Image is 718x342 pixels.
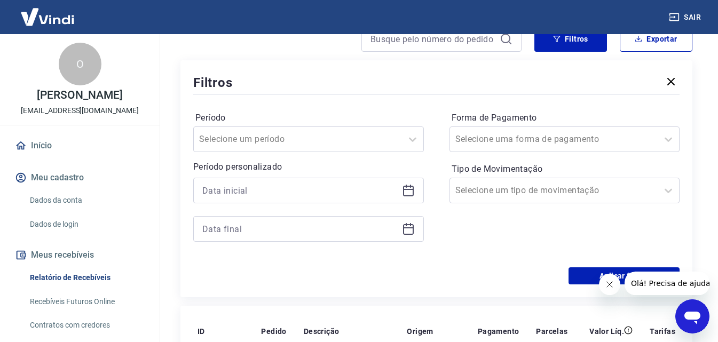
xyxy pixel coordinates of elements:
input: Data final [202,221,398,237]
label: Período [195,112,422,124]
button: Meu cadastro [13,166,147,189]
button: Sair [667,7,705,27]
a: Contratos com credores [26,314,147,336]
a: Início [13,134,147,157]
label: Tipo de Movimentação [452,163,678,176]
a: Dados da conta [26,189,147,211]
img: Vindi [13,1,82,33]
span: Olá! Precisa de ajuda? [6,7,90,16]
h5: Filtros [193,74,233,91]
p: ID [198,326,205,337]
button: Meus recebíveis [13,243,147,267]
label: Forma de Pagamento [452,112,678,124]
p: Tarifas [650,326,675,337]
p: [PERSON_NAME] [37,90,122,101]
button: Exportar [620,26,692,52]
p: Valor Líq. [589,326,624,337]
iframe: Mensagem da empresa [625,272,709,295]
p: Pedido [261,326,286,337]
div: O [59,43,101,85]
a: Recebíveis Futuros Online [26,291,147,313]
input: Busque pelo número do pedido [370,31,495,47]
p: Período personalizado [193,161,424,173]
a: Dados de login [26,213,147,235]
button: Aplicar filtros [569,267,680,284]
p: Parcelas [536,326,567,337]
p: Descrição [304,326,340,337]
p: Origem [407,326,433,337]
a: Relatório de Recebíveis [26,267,147,289]
p: [EMAIL_ADDRESS][DOMAIN_NAME] [21,105,139,116]
iframe: Fechar mensagem [599,274,620,295]
button: Filtros [534,26,607,52]
iframe: Botão para abrir a janela de mensagens [675,299,709,333]
p: Pagamento [478,326,519,337]
input: Data inicial [202,182,398,198]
